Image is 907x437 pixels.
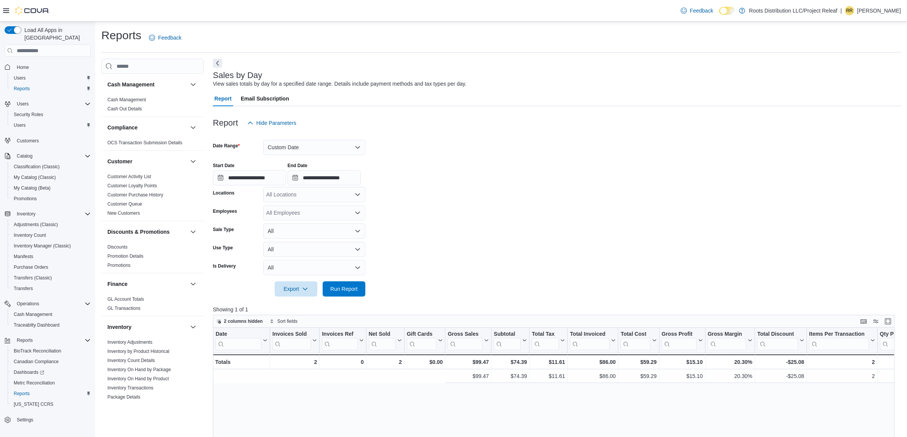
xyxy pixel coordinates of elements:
span: Reports [14,336,91,345]
a: Manifests [11,252,36,261]
a: Inventory On Hand by Package [107,367,171,372]
h3: Sales by Day [213,71,262,80]
span: Users [14,99,91,108]
a: Adjustments (Classic) [11,220,61,229]
h3: Inventory [107,323,131,331]
label: Is Delivery [213,263,236,269]
button: Display options [871,317,880,326]
span: Classification (Classic) [11,162,91,171]
span: Catalog [17,153,32,159]
a: Customer Loyalty Points [107,183,157,188]
button: Inventory [189,322,198,332]
div: Date [216,331,261,338]
span: Operations [17,301,39,307]
h3: Customer [107,158,132,165]
button: Custom Date [263,140,365,155]
div: Total Cost [621,331,650,338]
a: OCS Transaction Submission Details [107,140,182,145]
a: Promotions [107,263,131,268]
button: Users [2,99,94,109]
a: My Catalog (Classic) [11,173,59,182]
button: Sort fields [267,317,301,326]
div: Items Per Transaction [809,331,869,350]
button: Metrc Reconciliation [8,378,94,388]
button: Hide Parameters [244,115,299,131]
a: Cash Out Details [107,106,142,112]
p: Showing 1 of 1 [213,306,901,313]
div: 20.30% [707,357,752,367]
span: Export [279,281,313,297]
a: Inventory On Hand by Product [107,376,169,381]
a: Home [14,63,32,72]
span: Inventory Adjustments [107,339,152,345]
div: 2 [809,357,875,367]
span: Customers [14,136,91,145]
button: Export [275,281,317,297]
button: Operations [2,298,94,309]
div: 0 [322,357,363,367]
button: Inventory Manager (Classic) [8,241,94,251]
span: Washington CCRS [11,400,91,409]
div: Items Per Transaction [809,331,869,338]
span: Adjustments (Classic) [11,220,91,229]
span: Canadian Compliance [14,359,59,365]
span: Hide Parameters [256,119,296,127]
div: $11.61 [532,372,565,381]
button: Enter fullscreen [883,317,893,326]
p: Roots Distribution LLC/Project Releaf [749,6,837,15]
span: Users [17,101,29,107]
div: Total Invoiced [570,331,609,350]
span: Sort fields [277,318,298,324]
button: All [263,242,365,257]
button: Open list of options [355,210,361,216]
span: Transfers (Classic) [14,275,52,281]
span: Metrc Reconciliation [14,380,55,386]
span: Security Roles [14,112,43,118]
a: Inventory Manager (Classic) [11,241,74,250]
div: Date [216,331,261,350]
span: Settings [17,417,33,423]
button: Operations [14,299,42,308]
div: View sales totals by day for a specified date range. Details include payment methods and tax type... [213,80,467,88]
h3: Finance [107,280,128,288]
span: Report [214,91,232,106]
div: Total Discount [757,331,798,338]
input: Press the down key to open a popover containing a calendar. [288,170,361,185]
div: Gross Sales [448,331,483,350]
button: Users [14,99,32,108]
button: Cash Management [107,81,187,88]
button: BioTrack Reconciliation [8,346,94,356]
button: Reports [14,336,36,345]
button: Gross Margin [707,331,752,350]
button: My Catalog (Beta) [8,183,94,193]
button: Adjustments (Classic) [8,219,94,230]
button: Total Tax [532,331,565,350]
button: Transfers [8,283,94,294]
a: Customers [14,136,42,145]
div: Cash Management [101,95,204,116]
a: Settings [14,415,36,424]
p: [PERSON_NAME] [857,6,901,15]
span: Dashboards [11,368,91,377]
label: Sale Type [213,226,234,233]
button: Finance [189,279,198,289]
span: Operations [14,299,91,308]
span: Run Report [330,285,358,293]
a: Feedback [678,3,716,18]
button: Gross Sales [448,331,489,350]
div: Gross Profit [662,331,697,350]
button: Reports [2,335,94,346]
div: $86.00 [570,357,616,367]
button: Classification (Classic) [8,161,94,172]
div: Subtotal [494,331,521,338]
button: My Catalog (Classic) [8,172,94,183]
a: Transfers (Classic) [11,273,55,282]
div: $86.00 [570,372,616,381]
span: Promotions [11,194,91,203]
div: Invoices Sold [272,331,311,338]
button: Invoices Ref [322,331,363,350]
div: Invoices Ref [322,331,357,350]
button: Compliance [189,123,198,132]
span: Users [14,122,26,128]
span: Home [14,62,91,72]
